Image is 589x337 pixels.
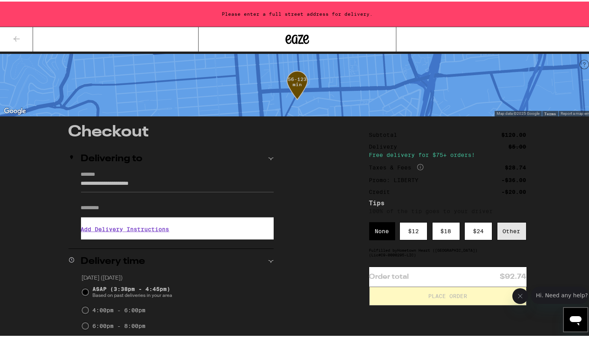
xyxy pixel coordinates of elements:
[81,153,143,162] h2: Delivering to
[369,272,409,279] span: Order total
[2,105,28,115] img: Google
[369,188,396,193] div: Credit
[369,162,423,169] div: Taxes & Fees
[497,110,539,114] span: Map data ©2025 Google
[509,142,526,148] div: $5.00
[369,142,403,148] div: Delivery
[369,285,526,304] button: Place Order
[81,273,274,280] p: [DATE] ([DATE])
[531,285,588,302] iframe: Message from company
[544,110,556,114] a: Terms
[369,221,395,239] div: None
[369,151,526,156] div: Free delivery for $75+ orders!
[502,188,526,193] div: -$20.00
[369,131,403,136] div: Subtotal
[81,219,274,237] h3: Add Delivery Instructions
[502,131,526,136] div: $120.00
[92,306,145,312] label: 4:00pm - 6:00pm
[464,221,492,239] div: $ 24
[497,221,526,239] div: Other
[92,284,172,297] span: ASAP (3:38pm - 4:45pm)
[500,272,526,279] span: $92.74
[563,306,588,331] iframe: Button to launch messaging window
[399,221,427,239] div: $ 12
[81,237,274,243] p: We'll contact you at [PHONE_NUMBER] when we arrive
[92,321,145,328] label: 6:00pm - 8:00pm
[505,163,526,169] div: $28.74
[369,199,526,205] h5: Tips
[68,123,274,138] h1: Checkout
[287,75,308,105] div: 56-123 min
[432,221,460,239] div: $ 18
[81,255,145,265] h2: Delivery time
[369,176,424,181] div: Promo: LIBERTY
[2,105,28,115] a: Open this area in Google Maps (opens a new window)
[369,206,526,213] p: 100% of the tip goes to your driver
[502,176,526,181] div: -$36.00
[92,291,172,297] span: Based on past deliveries in your area
[512,287,528,302] iframe: Close message
[369,246,526,256] div: Fulfilled by Hometown Heart ([GEOGRAPHIC_DATA]) (Lic# C9-0000295-LIC )
[428,292,467,297] span: Place Order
